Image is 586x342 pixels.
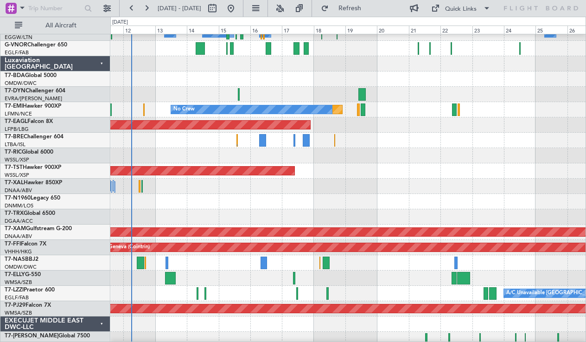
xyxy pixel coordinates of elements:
[5,180,62,186] a: T7-XALHawker 850XP
[158,4,201,13] span: [DATE] - [DATE]
[5,333,58,339] span: T7-[PERSON_NAME]
[5,119,53,124] a: T7-EAGLFalcon 8X
[187,26,218,34] div: 14
[5,287,55,293] a: T7-LZZIPraetor 600
[5,187,32,194] a: DNAA/ABV
[219,26,250,34] div: 15
[5,226,72,232] a: T7-XAMGulfstream G-200
[5,141,25,148] a: LTBA/ISL
[5,180,24,186] span: T7-XAL
[5,211,55,216] a: T7-TRXGlobal 6500
[5,88,25,94] span: T7-DYN
[5,310,32,316] a: WMSA/SZB
[5,119,27,124] span: T7-EAGL
[314,26,345,34] div: 18
[5,110,32,117] a: LFMN/NCE
[5,279,32,286] a: WMSA/SZB
[5,211,24,216] span: T7-TRX
[377,26,408,34] div: 20
[5,303,25,308] span: T7-PJ29
[24,22,98,29] span: All Aircraft
[5,294,29,301] a: EGLF/FAB
[112,19,128,26] div: [DATE]
[440,26,472,34] div: 22
[5,149,22,155] span: T7-RIC
[5,103,23,109] span: T7-EMI
[409,26,440,34] div: 21
[5,156,29,163] a: WSSL/XSP
[173,103,195,116] div: No Crew
[317,1,372,16] button: Refresh
[504,26,535,34] div: 24
[5,287,24,293] span: T7-LZZI
[5,165,61,170] a: T7-TSTHawker 900XP
[5,126,29,133] a: LFPB/LBG
[5,264,37,271] a: OMDW/DWC
[5,333,90,339] a: T7-[PERSON_NAME]Global 7500
[282,26,313,34] div: 17
[5,233,32,240] a: DNAA/ABV
[10,18,101,33] button: All Aircraft
[5,272,41,277] a: T7-ELLYG-550
[5,103,61,109] a: T7-EMIHawker 900XP
[5,34,32,41] a: EGGW/LTN
[5,202,33,209] a: DNMM/LOS
[427,1,495,16] button: Quick Links
[5,134,24,140] span: T7-BRE
[5,257,38,262] a: T7-NASBBJ2
[5,218,33,225] a: DGAA/ACC
[5,95,62,102] a: EVRA/[PERSON_NAME]
[5,49,29,56] a: EGLF/FAB
[5,42,27,48] span: G-VNOR
[5,195,60,201] a: T7-N1960Legacy 650
[345,26,377,34] div: 19
[5,73,25,78] span: T7-BDA
[445,5,477,14] div: Quick Links
[5,272,25,277] span: T7-ELLY
[5,172,29,179] a: WSSL/XSP
[5,195,31,201] span: T7-N1960
[5,226,26,232] span: T7-XAM
[155,26,187,34] div: 13
[5,149,53,155] a: T7-RICGlobal 6000
[5,42,67,48] a: G-VNORChallenger 650
[123,26,155,34] div: 12
[5,165,23,170] span: T7-TST
[5,80,37,87] a: OMDW/DWC
[5,241,21,247] span: T7-FFI
[472,26,504,34] div: 23
[28,1,82,15] input: Trip Number
[5,88,65,94] a: T7-DYNChallenger 604
[250,26,282,34] div: 16
[5,241,46,247] a: T7-FFIFalcon 7X
[5,248,32,255] a: VHHH/HKG
[5,303,51,308] a: T7-PJ29Falcon 7X
[5,134,64,140] a: T7-BREChallenger 604
[73,240,150,254] div: Planned Maint Geneva (Cointrin)
[535,26,567,34] div: 25
[331,5,369,12] span: Refresh
[5,73,57,78] a: T7-BDAGlobal 5000
[5,257,25,262] span: T7-NAS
